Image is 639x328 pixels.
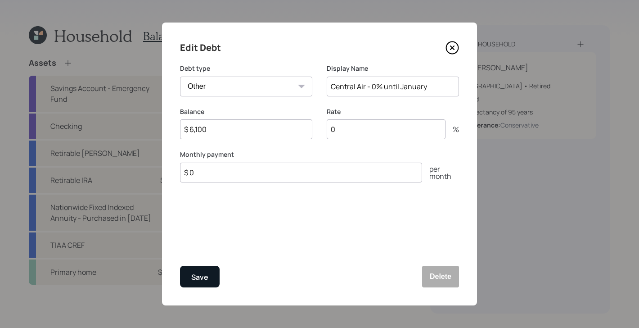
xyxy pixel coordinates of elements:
label: Rate [327,107,459,116]
h4: Edit Debt [180,41,221,55]
button: Save [180,266,220,287]
label: Display Name [327,64,459,73]
div: Save [191,271,208,283]
button: Delete [422,266,459,287]
label: Balance [180,107,312,116]
div: per month [422,165,459,180]
label: Debt type [180,64,312,73]
label: Monthly payment [180,150,459,159]
div: % [445,126,459,133]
